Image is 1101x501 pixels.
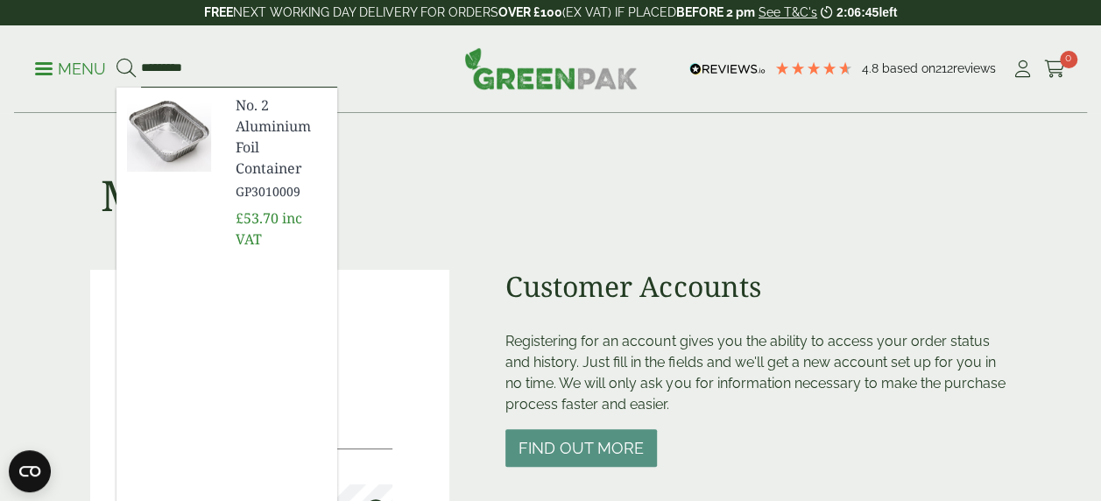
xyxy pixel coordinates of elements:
[836,5,879,19] span: 2:06:45
[35,59,106,76] a: Menu
[759,5,817,19] a: See T&C's
[505,331,1011,415] p: Registering for an account gives you the ability to access your order status and history. Just fi...
[236,95,323,179] span: No. 2 Aluminium Foil Container
[882,61,935,75] span: Based on
[498,5,562,19] strong: OVER £100
[464,47,638,89] img: GreenPak Supplies
[505,441,657,457] a: Find out more
[204,5,233,19] strong: FREE
[879,5,897,19] span: left
[1012,60,1034,78] i: My Account
[236,95,323,201] a: No. 2 Aluminium Foil Container GP3010009
[236,208,279,228] span: £53.70
[689,63,766,75] img: REVIEWS.io
[35,59,106,80] p: Menu
[1060,51,1077,68] span: 0
[101,170,333,221] h1: My account
[862,61,882,75] span: 4.8
[236,182,323,201] span: GP3010009
[676,5,755,19] strong: BEFORE 2 pm
[236,208,302,249] span: inc VAT
[953,61,996,75] span: reviews
[505,429,657,467] button: Find out more
[935,61,953,75] span: 212
[9,450,51,492] button: Open CMP widget
[1044,60,1066,78] i: Cart
[774,60,853,76] div: 4.79 Stars
[116,88,222,172] img: GP3010009
[505,270,1011,303] h2: Customer Accounts
[1044,56,1066,82] a: 0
